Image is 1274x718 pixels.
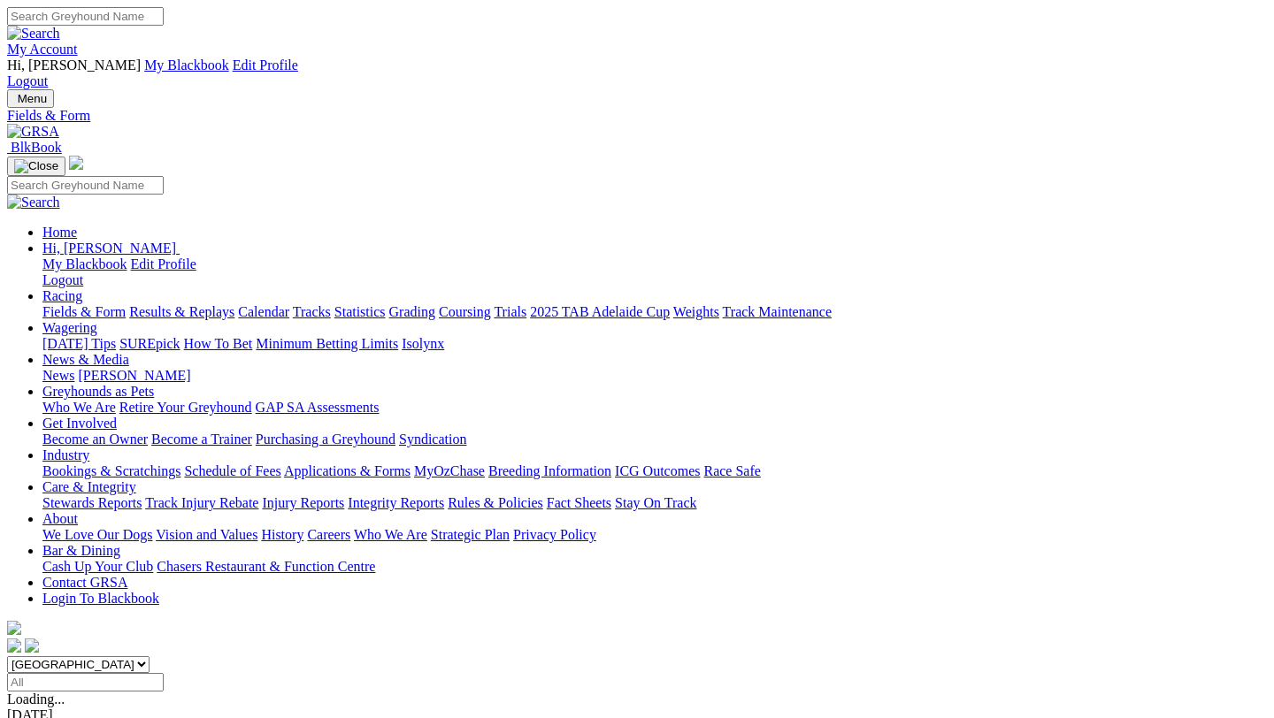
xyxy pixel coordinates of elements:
[7,195,60,210] img: Search
[119,400,252,415] a: Retire Your Greyhound
[7,157,65,176] button: Toggle navigation
[78,368,190,383] a: [PERSON_NAME]
[144,57,229,73] a: My Blackbook
[42,272,83,287] a: Logout
[42,511,78,526] a: About
[42,368,74,383] a: News
[42,256,127,271] a: My Blackbook
[262,495,344,510] a: Injury Reports
[42,400,116,415] a: Who We Are
[151,432,252,447] a: Become a Trainer
[42,527,1267,543] div: About
[129,304,234,319] a: Results & Replays
[284,463,411,478] a: Applications & Forms
[7,140,62,155] a: BlkBook
[42,400,1267,416] div: Greyhounds as Pets
[42,336,1267,352] div: Wagering
[256,336,398,351] a: Minimum Betting Limits
[42,416,117,431] a: Get Involved
[261,527,303,542] a: History
[7,673,164,691] input: Select date
[7,108,1267,124] a: Fields & Form
[703,463,760,478] a: Race Safe
[488,463,611,478] a: Breeding Information
[42,320,97,335] a: Wagering
[42,432,148,447] a: Become an Owner
[348,495,444,510] a: Integrity Reports
[42,225,77,240] a: Home
[7,621,21,635] img: logo-grsa-white.png
[131,256,196,271] a: Edit Profile
[399,432,466,447] a: Syndication
[119,336,180,351] a: SUREpick
[42,336,116,351] a: [DATE] Tips
[439,304,491,319] a: Coursing
[334,304,386,319] a: Statistics
[145,495,258,510] a: Track Injury Rebate
[42,241,176,256] span: Hi, [PERSON_NAME]
[42,241,180,256] a: Hi, [PERSON_NAME]
[448,495,543,510] a: Rules & Policies
[184,336,253,351] a: How To Bet
[7,42,78,57] a: My Account
[414,463,485,478] a: MyOzChase
[673,304,719,319] a: Weights
[42,288,82,303] a: Racing
[42,479,136,494] a: Care & Integrity
[42,432,1267,447] div: Get Involved
[7,57,1267,89] div: My Account
[7,26,60,42] img: Search
[547,495,611,510] a: Fact Sheets
[42,384,154,399] a: Greyhounds as Pets
[7,691,65,707] span: Loading...
[7,124,59,140] img: GRSA
[42,304,1267,320] div: Racing
[42,591,159,606] a: Login To Blackbook
[42,543,120,558] a: Bar & Dining
[156,527,257,542] a: Vision and Values
[7,638,21,653] img: facebook.svg
[14,159,58,173] img: Close
[7,57,141,73] span: Hi, [PERSON_NAME]
[42,559,153,574] a: Cash Up Your Club
[69,156,83,170] img: logo-grsa-white.png
[233,57,298,73] a: Edit Profile
[293,304,331,319] a: Tracks
[530,304,670,319] a: 2025 TAB Adelaide Cup
[42,256,1267,288] div: Hi, [PERSON_NAME]
[157,559,375,574] a: Chasers Restaurant & Function Centre
[238,304,289,319] a: Calendar
[25,638,39,653] img: twitter.svg
[389,304,435,319] a: Grading
[184,463,280,478] a: Schedule of Fees
[42,352,129,367] a: News & Media
[42,463,180,478] a: Bookings & Scratchings
[42,575,127,590] a: Contact GRSA
[42,559,1267,575] div: Bar & Dining
[42,447,89,462] a: Industry
[42,495,142,510] a: Stewards Reports
[256,400,380,415] a: GAP SA Assessments
[513,527,596,542] a: Privacy Policy
[256,432,395,447] a: Purchasing a Greyhound
[7,7,164,26] input: Search
[431,527,510,542] a: Strategic Plan
[42,304,126,319] a: Fields & Form
[42,527,152,542] a: We Love Our Dogs
[42,495,1267,511] div: Care & Integrity
[42,463,1267,479] div: Industry
[402,336,444,351] a: Isolynx
[18,92,47,105] span: Menu
[615,495,696,510] a: Stay On Track
[615,463,700,478] a: ICG Outcomes
[7,176,164,195] input: Search
[307,527,350,542] a: Careers
[354,527,427,542] a: Who We Are
[7,89,54,108] button: Toggle navigation
[7,73,48,88] a: Logout
[723,304,832,319] a: Track Maintenance
[42,368,1267,384] div: News & Media
[11,140,62,155] span: BlkBook
[494,304,526,319] a: Trials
